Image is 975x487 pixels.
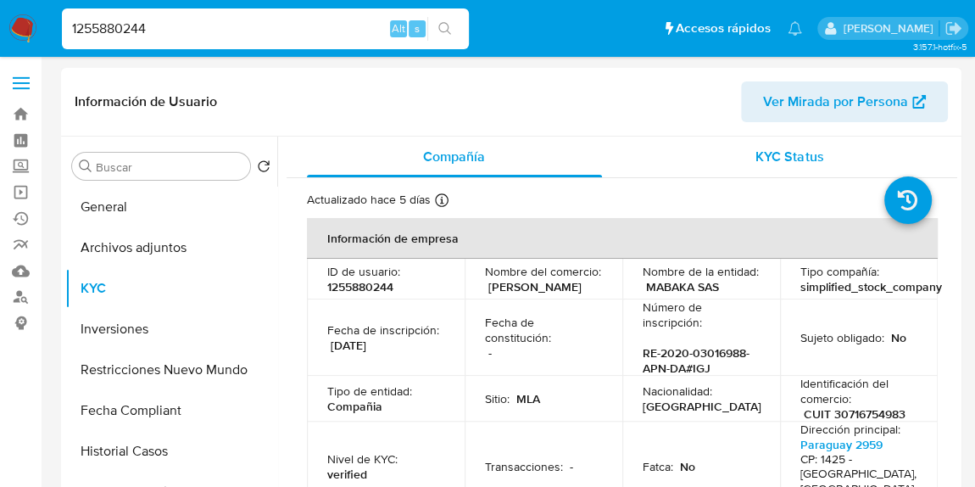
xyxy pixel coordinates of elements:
[944,20,962,37] a: Salir
[646,279,719,294] p: MABAKA SAS
[65,227,277,268] button: Archivos adjuntos
[676,20,771,37] span: Accesos rápidos
[307,192,431,208] p: Actualizado hace 5 días
[643,299,760,330] p: Número de inscripción :
[485,264,601,279] p: Nombre del comercio :
[485,315,602,345] p: Fecha de constitución :
[788,21,802,36] a: Notificaciones
[643,264,759,279] p: Nombre de la entidad :
[65,390,277,431] button: Fecha Compliant
[800,279,942,294] p: simplified_stock_company
[488,279,582,294] p: [PERSON_NAME]
[96,160,243,175] input: Buscar
[415,20,420,36] span: s
[643,345,753,376] p: RE-2020-03016988-APN-DA#IGJ
[427,17,462,41] button: search-icon
[65,268,277,309] button: KYC
[327,399,382,414] p: Compañia
[800,330,884,345] p: Sujeto obligado :
[485,391,510,406] p: Sitio :
[741,81,948,122] button: Ver Mirada por Persona
[891,330,906,345] p: No
[327,279,393,294] p: 1255880244
[331,338,366,353] p: [DATE]
[755,147,823,166] span: KYC Status
[643,383,712,399] p: Nacionalidad :
[327,451,398,467] p: Nivel de KYC :
[62,18,469,40] input: Buscar usuario o caso...
[843,20,939,36] p: andres.vilosio@mercadolibre.com
[488,345,492,361] p: -
[65,350,277,390] button: Restricciones Nuevo Mundo
[800,422,900,437] p: Dirección principal :
[65,431,277,472] button: Historial Casos
[800,264,879,279] p: Tipo compañía :
[643,459,673,474] p: Fatca :
[327,467,367,482] p: verified
[75,93,217,110] h1: Información de Usuario
[800,436,883,453] a: Paraguay 2959
[643,399,761,414] p: [GEOGRAPHIC_DATA]
[79,160,92,173] button: Buscar
[327,264,400,279] p: ID de usuario :
[570,459,573,474] p: -
[763,81,908,122] span: Ver Mirada por Persona
[423,147,485,166] span: Compañía
[327,322,439,338] p: Fecha de inscripción :
[65,187,277,227] button: General
[257,160,270,178] button: Volver al orden por defecto
[327,383,412,399] p: Tipo de entidad :
[485,459,563,474] p: Transacciones :
[516,391,540,406] p: MLA
[804,406,905,422] p: CUIT 30716754983
[307,218,938,259] th: Información de empresa
[392,20,405,36] span: Alt
[800,376,917,406] p: Identificación del comercio :
[65,309,277,350] button: Inversiones
[680,459,695,474] p: No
